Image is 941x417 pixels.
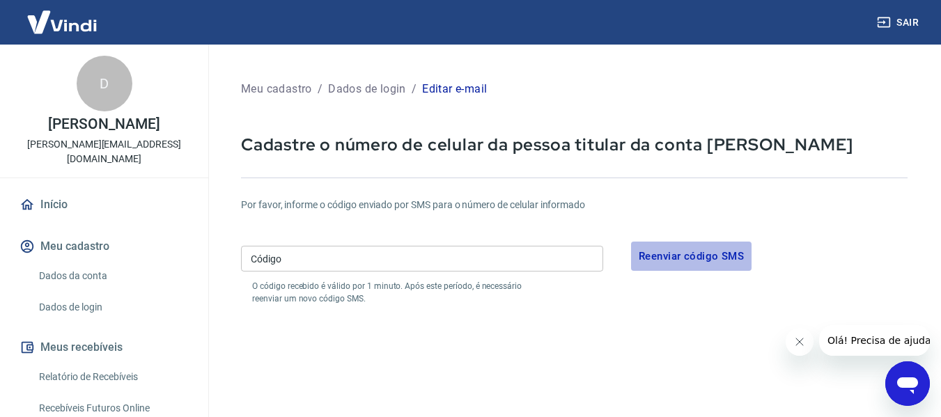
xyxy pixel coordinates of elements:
[17,332,192,363] button: Meus recebíveis
[8,10,117,21] span: Olá! Precisa de ajuda?
[252,280,547,305] p: O código recebido é válido por 1 minuto. Após este período, é necessário reenviar um novo código ...
[786,328,814,356] iframe: Fechar mensagem
[77,56,132,111] div: D
[885,361,930,406] iframe: Botão para abrir a janela de mensagens
[17,231,192,262] button: Meu cadastro
[17,189,192,220] a: Início
[241,198,908,212] h6: Por favor, informe o código enviado por SMS para o número de celular informado
[241,134,908,155] p: Cadastre o número de celular da pessoa titular da conta [PERSON_NAME]
[318,81,322,97] p: /
[328,81,406,97] p: Dados de login
[11,137,197,166] p: [PERSON_NAME][EMAIL_ADDRESS][DOMAIN_NAME]
[631,242,752,271] button: Reenviar código SMS
[33,363,192,391] a: Relatório de Recebíveis
[17,1,107,43] img: Vindi
[48,117,160,132] p: [PERSON_NAME]
[412,81,417,97] p: /
[33,293,192,322] a: Dados de login
[422,81,487,97] p: Editar e-mail
[33,262,192,290] a: Dados da conta
[241,81,312,97] p: Meu cadastro
[874,10,924,36] button: Sair
[819,325,930,356] iframe: Mensagem da empresa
